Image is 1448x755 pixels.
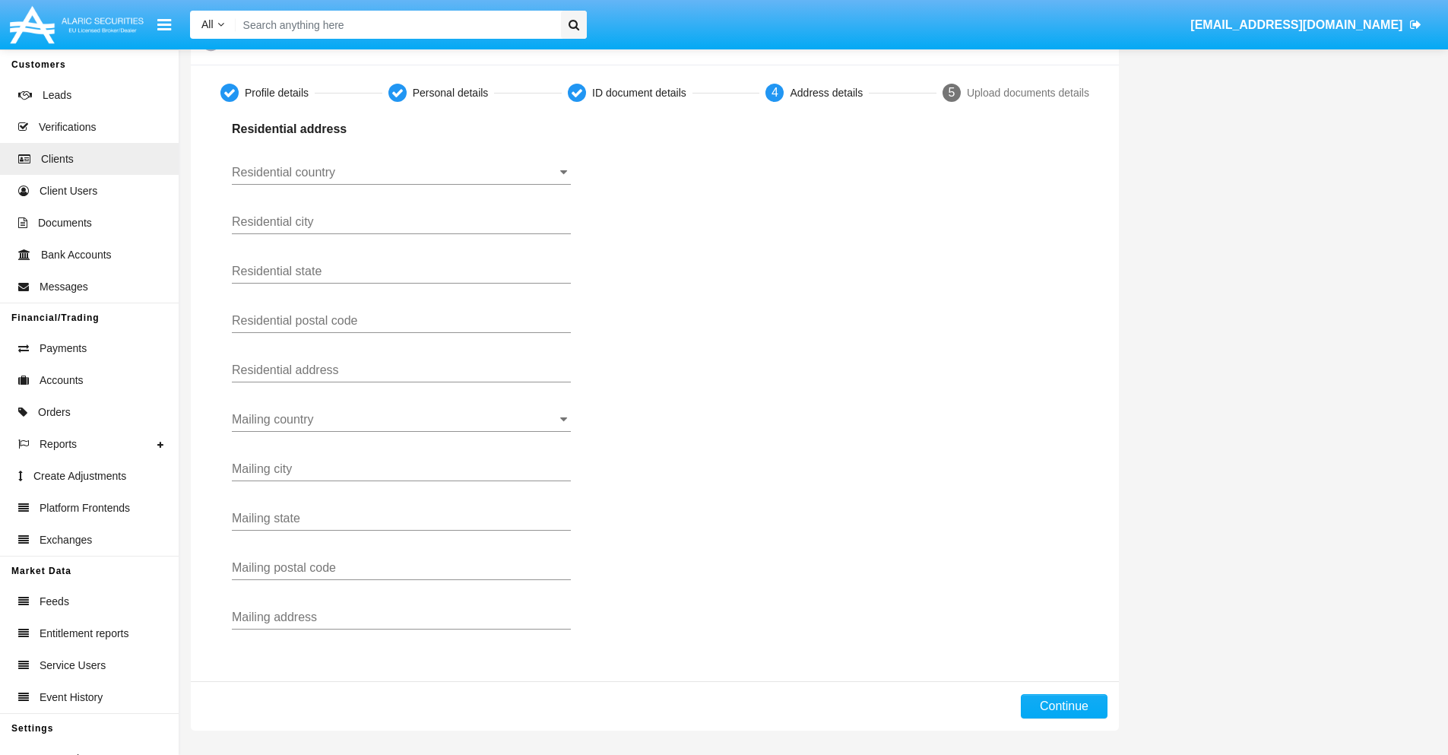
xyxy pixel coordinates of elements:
[40,690,103,706] span: Event History
[40,436,77,452] span: Reports
[40,594,69,610] span: Feeds
[772,86,778,99] span: 4
[413,85,489,101] div: Personal details
[967,85,1089,101] div: Upload documents details
[40,341,87,357] span: Payments
[41,247,112,263] span: Bank Accounts
[190,17,236,33] a: All
[1021,694,1107,719] button: Continue
[1190,18,1402,31] span: [EMAIL_ADDRESS][DOMAIN_NAME]
[245,85,309,101] div: Profile details
[232,120,571,138] p: Residential address
[38,215,92,231] span: Documents
[201,18,214,30] span: All
[40,500,130,516] span: Platform Frontends
[40,658,106,674] span: Service Users
[40,626,129,642] span: Entitlement reports
[38,404,71,420] span: Orders
[592,85,686,101] div: ID document details
[948,86,955,99] span: 5
[43,87,71,103] span: Leads
[236,11,556,39] input: Search
[40,532,92,548] span: Exchanges
[41,151,74,167] span: Clients
[790,85,863,101] div: Address details
[1183,4,1429,46] a: [EMAIL_ADDRESS][DOMAIN_NAME]
[33,468,126,484] span: Create Adjustments
[40,373,84,389] span: Accounts
[39,119,96,135] span: Verifications
[40,183,97,199] span: Client Users
[40,279,88,295] span: Messages
[8,2,146,47] img: Logo image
